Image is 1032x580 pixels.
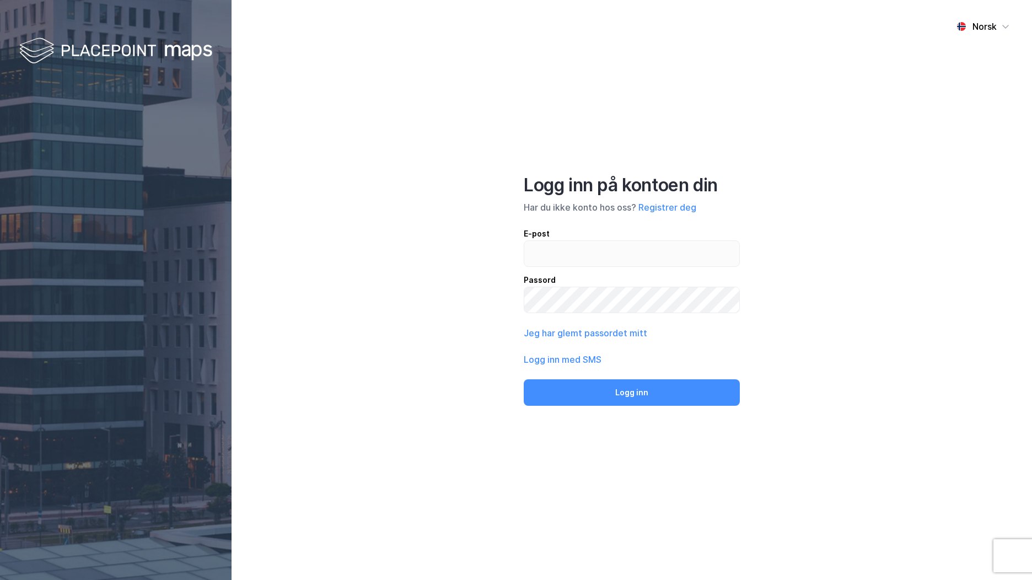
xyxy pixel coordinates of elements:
[524,326,647,340] button: Jeg har glemt passordet mitt
[638,201,696,214] button: Registrer deg
[524,174,740,196] div: Logg inn på kontoen din
[524,201,740,214] div: Har du ikke konto hos oss?
[524,353,601,366] button: Logg inn med SMS
[972,20,997,33] div: Norsk
[524,379,740,406] button: Logg inn
[524,273,740,287] div: Passord
[19,35,212,68] img: logo-white.f07954bde2210d2a523dddb988cd2aa7.svg
[524,227,740,240] div: E-post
